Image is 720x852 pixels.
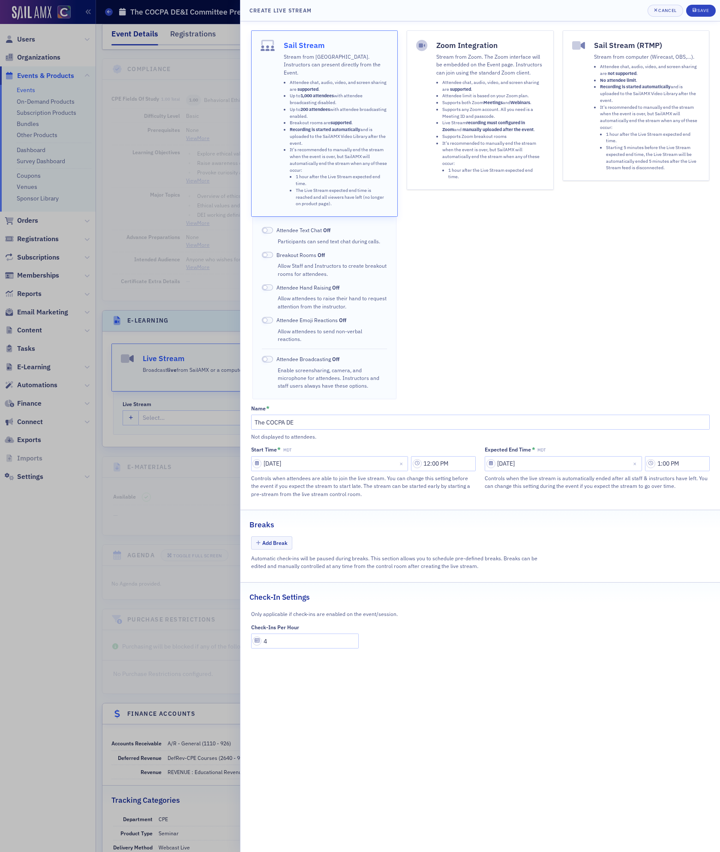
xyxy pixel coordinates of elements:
[600,104,700,172] li: It's recommended to manually end the stream when the event is over, but SailAMX will automaticall...
[600,63,700,77] li: Attendee chat, audio, video, and screen sharing are .
[290,126,360,132] strong: Recording is started automatically
[54,281,61,287] button: Start recording
[251,405,266,412] div: Name
[485,446,531,453] div: Expected End Time
[249,592,310,603] h2: Check-In Settings
[278,327,387,343] div: Allow attendees to send non-verbal reactions.
[27,281,34,287] button: Gif picker
[594,53,700,60] p: Stream from computer (Wirecast, OBS,…).
[442,133,544,140] li: Supports Zoom breakout rooms
[251,554,539,570] div: Automatic check-ins will be paused during breaks. This section allows you to schedule pre-defined...
[277,446,281,452] abbr: This field is required
[318,251,325,258] span: Off
[14,215,32,223] div: Got it.
[276,284,339,291] span: Attendee Hand Raising
[276,355,339,363] span: Attendee Broadcasting
[7,235,165,277] div: Tiffany says…
[7,37,141,64] div: Sorry I misread your question. Let me look
[13,281,20,287] button: Emoji picker
[448,167,544,181] li: 1 hour after the Live Stream expected end time.
[284,40,389,51] h4: Sail Stream
[510,99,530,105] strong: Webinars
[485,474,710,490] div: Controls when the live stream is automatically ended after all staff & instructors have left. You...
[300,106,330,112] strong: 200 attendees
[697,8,709,13] div: Save
[14,102,134,127] div: I removed the description, saved, added it back, saved, and it shows up now.
[630,456,642,471] button: Close
[442,99,544,106] li: Supports both Zoom and .
[262,356,273,362] span: Off
[6,3,22,20] button: go back
[7,175,165,209] div: Tiffany says…
[147,277,161,291] button: Send a message…
[278,294,387,310] div: Allow attendees to raise their hand to request attention from the instructor.
[284,53,389,76] p: Stream from [GEOGRAPHIC_DATA]. Instructors can present directly from the Event.
[38,240,158,265] div: Thank you! I appreciate your help on this and for fixing all of the table registration issues. Yo...
[442,79,544,93] li: Attendee chat, audio, video, and screen sharing are .
[296,187,389,207] li: The Live Stream expected end time is reached and all viewers have left (no longer on product page).
[14,42,134,59] div: Sorry I misread your question. Let me look
[7,71,165,97] div: Tiffany says…
[442,106,544,120] li: Supports any Zoom account. All you need is a Meeting ID and passcode.
[300,93,334,99] strong: 1,000 attendees
[251,536,293,550] button: Add Break
[442,140,544,181] li: It's recommended to manually end the stream when the event is over, but SailAMX will automaticall...
[150,3,166,19] div: Close
[450,86,471,92] strong: supported
[276,251,325,259] span: Breakout Rooms
[407,30,554,190] button: Zoom IntegrationStream from Zoom. The Zoom interface will be embedded on the Event page. Instruct...
[323,227,330,233] span: Off
[648,5,683,17] button: Cancel
[290,93,389,106] li: Up to with attendee broadcasting disabled.
[276,226,330,234] span: Attendee Text Chat
[31,235,165,270] div: Thank you! I appreciate your help on this and for fixing all of the table registration issues. Yo...
[7,97,141,132] div: I removed the description, saved, added it back, saved, and it shows up now.
[600,77,636,83] strong: No attendee limit
[606,131,700,145] li: 1 hour after the Live Stream expected end time.
[411,456,476,471] input: 00:00 AM
[290,120,389,126] li: Breakout rooms are .
[262,252,273,258] span: Off
[7,263,164,277] textarea: Message…
[7,133,141,169] div: Since the text says "up to" should the price also say "(up to $1800) ? Just a suggestion though.
[41,281,48,287] button: Upload attachment
[339,317,346,323] span: Off
[563,30,710,181] button: Sail Stream (RTMP)Stream from computer (Wirecast, OBS,…).Attendee chat, audio, video, and screen ...
[251,456,408,471] input: MM/DD/YYYY
[262,284,273,291] span: Off
[251,30,398,217] button: Sail StreamStream from [GEOGRAPHIC_DATA]. Instructors can present directly from the Event.Attende...
[278,262,387,278] div: Allow Staff and Instructors to create breakout rooms for attendees.
[52,71,165,90] div: The $150 is, but not the $1800...
[7,97,165,133] div: Aidan says…
[532,446,535,452] abbr: This field is required
[251,474,476,498] div: Controls when attendees are able to join the live stream. You can change this setting before the ...
[42,11,107,19] p: The team can also help
[658,8,676,13] div: Cancel
[290,126,389,146] li: and is uploaded to the SailAMX Video Library after the event.
[290,79,389,93] li: Attendee chat, audio, video, and screen sharing are .
[606,144,700,171] li: Starting 5 minutes before the Live Stream expected end time, the Live Stream will be automaticall...
[332,284,339,291] span: Off
[485,456,642,471] input: MM/DD/YYYY
[537,448,546,453] span: MDT
[283,448,291,453] span: MDT
[251,433,539,440] div: Not displayed to attendees.
[332,356,339,362] span: Off
[262,227,273,233] span: Off
[7,209,165,235] div: Aidan says…
[42,4,72,11] h1: Operator
[31,175,165,202] div: No, it is $1800 regardless of how many people attend.
[483,99,503,105] strong: Meetings
[14,138,134,164] div: Since the text says "up to" should the price also say "(up to $1800) ? Just a suggestion though.
[442,93,544,99] li: Attendee limit is based on your Zoom plan.
[7,133,165,176] div: Aidan says…
[7,37,165,71] div: Aidan says…
[251,446,277,453] div: Start Time
[436,40,544,51] h4: Zoom Integration
[608,70,636,76] strong: not supported
[7,209,39,228] div: Got it.
[276,316,346,324] span: Attendee Emoji Reactions
[24,5,38,18] img: Profile image for Operator
[262,317,273,323] span: Off
[462,126,534,132] strong: manually uploaded after the event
